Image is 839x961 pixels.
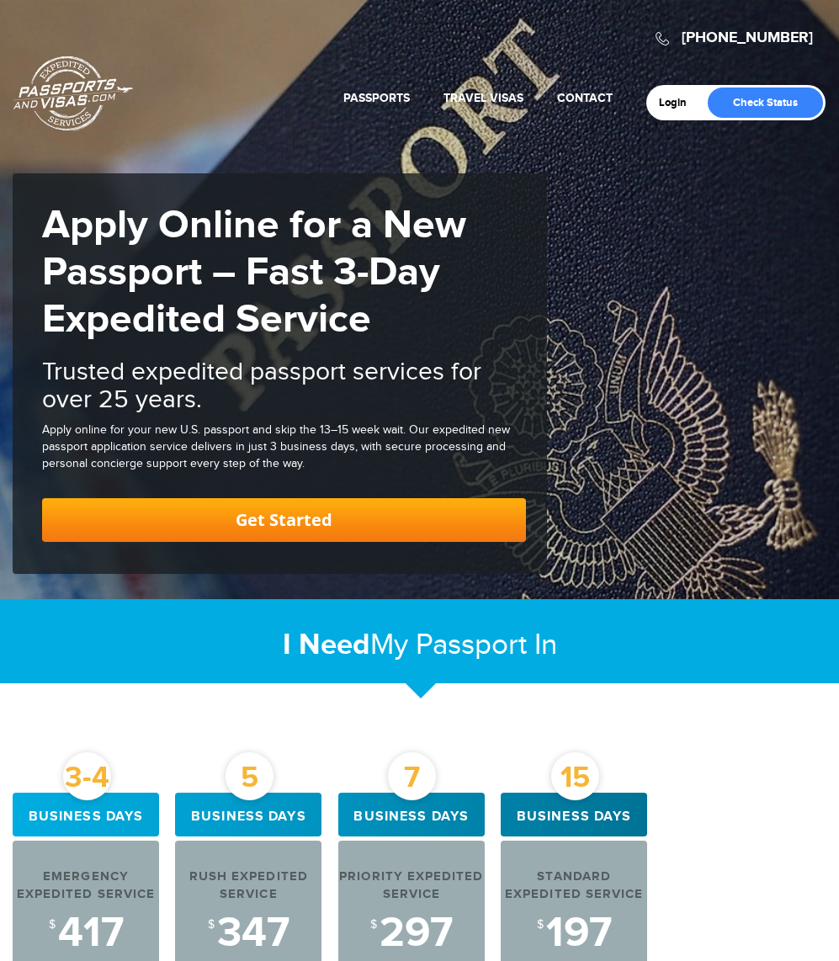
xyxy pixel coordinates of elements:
span: Passport In [416,628,557,662]
div: Business days [501,793,647,836]
a: Travel Visas [443,91,523,105]
a: [PHONE_NUMBER] [682,29,813,47]
h2: My [13,627,826,663]
sup: $ [537,918,544,932]
div: 297 [338,912,485,954]
div: 15 [551,752,599,800]
a: Get Started [42,498,526,542]
sup: $ [208,918,215,932]
a: Contact [557,91,613,105]
div: 7 [388,752,436,800]
div: 3-4 [63,752,111,800]
sup: $ [49,918,56,932]
div: 417 [13,912,159,954]
strong: Apply Online for a New Passport – Fast 3-Day Expedited Service [42,201,466,344]
a: Login [659,96,698,109]
div: Rush Expedited Service [175,868,321,904]
div: Emergency Expedited Service [13,868,159,904]
div: Business days [338,793,485,836]
div: 5 [226,752,273,800]
a: Passports [343,91,410,105]
div: 197 [501,912,647,954]
a: Check Status [708,88,823,118]
div: Business days [13,793,159,836]
div: 347 [175,912,321,954]
div: Standard Expedited Service [501,868,647,904]
a: Passports & [DOMAIN_NAME] [13,56,133,131]
div: Apply online for your new U.S. passport and skip the 13–15 week wait. Our expedited new passport ... [42,422,526,473]
sup: $ [370,918,377,932]
strong: I Need [283,627,370,663]
div: Priority Expedited Service [338,868,485,904]
div: Business days [175,793,321,836]
h2: Trusted expedited passport services for over 25 years. [42,358,526,414]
